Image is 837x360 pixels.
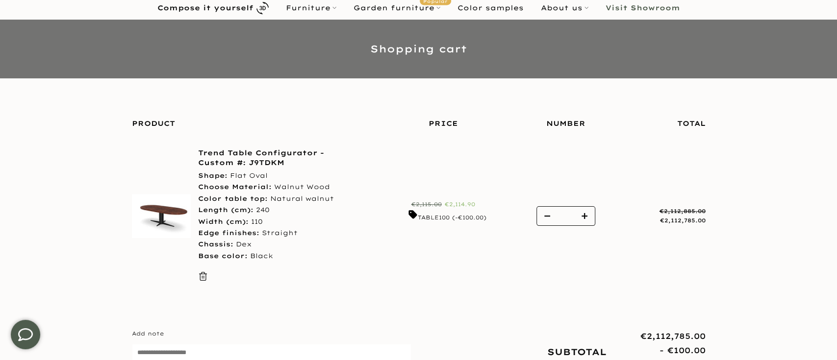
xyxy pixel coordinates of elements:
font: Choose Material: [198,183,272,191]
a: Visit Showroom [597,2,688,14]
font: 110 [251,217,263,225]
font: Product [132,119,175,128]
font: Natural walnut [270,194,334,202]
font: Add note [132,330,164,337]
font: Shape: [198,171,228,179]
font: €2,115.00 [411,201,442,208]
a: Color samples [449,2,532,14]
font: Dex [236,240,252,248]
font: Straight [262,229,298,237]
font: Compose it yourself [157,3,254,12]
font: Flat Oval [230,171,268,179]
a: About us [532,2,597,14]
font: Walnut Wood [274,183,330,191]
a: Garden furniturePopular [345,2,449,14]
font: - €100.00 [659,345,706,355]
font: €2,112,785.00 [640,331,706,341]
font: Total [677,119,706,128]
font: Trend Table Configurator - Custom #: J9TDKM [198,148,324,167]
font: Edge finishes: [198,229,259,237]
font: Black [250,252,273,260]
font: 240 [256,206,270,214]
font: Base color: [198,252,248,260]
a: Furniture [277,2,345,14]
font: €2,114.90 [445,201,475,208]
font: Subtotal [547,346,607,358]
font: Length (cm): [198,206,254,214]
a: Trend Table Configurator - Custom #: J9TDKM [198,148,362,168]
font: Chassis: [198,240,233,248]
font: TABLE100 (-€100.00) [418,214,486,221]
font: Price [429,119,458,128]
font: Shopping cart [370,43,467,55]
font: Width (cm): [198,217,249,225]
font: €2,112,885.00 [659,208,706,215]
font: Color table top: [198,194,268,202]
iframe: toggle-frame [1,310,50,359]
font: Color samples [457,3,524,12]
font: Number [546,119,585,128]
font: Visit Showroom [606,3,680,12]
font: €2,112,785.00 [660,217,706,224]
